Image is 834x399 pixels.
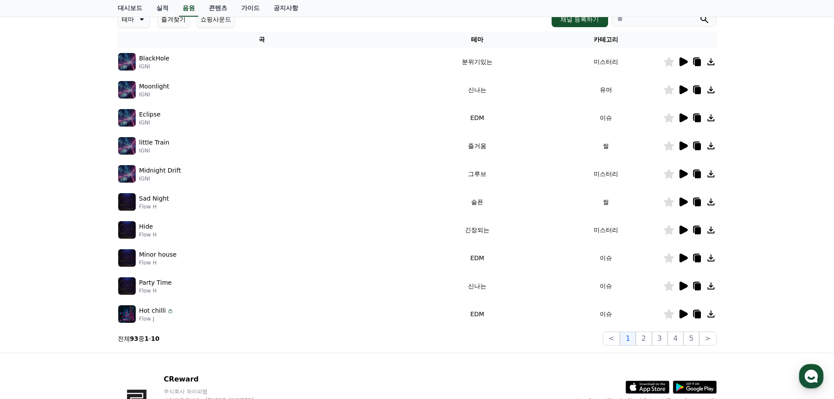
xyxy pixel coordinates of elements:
p: Flow H [139,203,169,210]
p: BlackHole [139,54,169,63]
button: 테마 [118,11,150,28]
img: music [118,53,136,71]
button: 5 [683,332,699,346]
p: Flow H [139,231,157,238]
img: music [118,109,136,127]
td: 이슈 [549,300,663,328]
a: 설정 [113,278,168,300]
td: 썰 [549,188,663,216]
strong: 10 [151,335,159,342]
button: 3 [652,332,668,346]
img: music [118,277,136,295]
strong: 93 [130,335,138,342]
img: music [118,305,136,323]
p: Minor house [139,250,177,259]
p: 전체 중 - [118,334,160,343]
th: 테마 [406,32,548,48]
p: Moonlight [139,82,169,91]
span: 대화 [80,291,91,298]
p: CReward [164,374,271,385]
p: IGNI [139,175,181,182]
p: 주식회사 와이피랩 [164,388,271,395]
a: 홈 [3,278,58,300]
td: 즐거움 [406,132,548,160]
td: 이슈 [549,272,663,300]
th: 카테고리 [549,32,663,48]
button: 채널 등록하기 [552,11,608,27]
p: Hide [139,222,153,231]
td: 슬픈 [406,188,548,216]
img: music [118,165,136,183]
p: Flow H [139,287,172,294]
button: 2 [636,332,651,346]
img: music [118,193,136,211]
button: 즐겨찾기 [157,11,190,28]
td: EDM [406,104,548,132]
td: 그루브 [406,160,548,188]
td: 미스터리 [549,48,663,76]
span: 홈 [28,291,33,298]
img: music [118,81,136,99]
td: 유머 [549,76,663,104]
td: EDM [406,300,548,328]
p: Eclipse [139,110,161,119]
td: 신나는 [406,76,548,104]
img: music [118,249,136,267]
strong: 1 [144,335,149,342]
p: IGNI [139,119,161,126]
p: little Train [139,138,169,147]
th: 곡 [118,32,406,48]
td: 썰 [549,132,663,160]
td: 이슈 [549,244,663,272]
p: Flow H [139,259,177,266]
td: 이슈 [549,104,663,132]
p: Sad Night [139,194,169,203]
td: 미스터리 [549,160,663,188]
span: 설정 [135,291,146,298]
img: music [118,221,136,239]
button: < [603,332,620,346]
img: music [118,137,136,155]
td: 긴장되는 [406,216,548,244]
button: > [699,332,716,346]
a: 대화 [58,278,113,300]
button: 4 [668,332,683,346]
p: Flow J [139,315,174,322]
p: IGNI [139,91,169,98]
p: Midnight Drift [139,166,181,175]
p: IGNI [139,147,169,154]
td: EDM [406,244,548,272]
p: Party Time [139,278,172,287]
button: 1 [620,332,636,346]
button: 쇼핑사운드 [197,11,235,28]
p: 테마 [122,13,134,25]
td: 미스터리 [549,216,663,244]
p: IGNI [139,63,169,70]
p: Hot chilli [139,306,166,315]
td: 신나는 [406,272,548,300]
td: 분위기있는 [406,48,548,76]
